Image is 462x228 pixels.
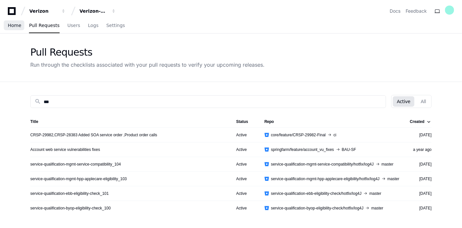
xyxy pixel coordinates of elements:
div: Active [236,162,254,167]
span: BAU-SF [342,147,356,152]
div: Active [236,176,254,181]
div: Status [236,119,254,124]
a: service-qualification-mgmt-hpp-applecare-eligibility_103 [30,176,127,181]
span: master [371,206,383,211]
span: Pull Requests [29,23,59,27]
button: Verizon [27,5,68,17]
div: Verizon [29,8,57,14]
a: Settings [106,18,125,33]
button: Feedback [406,8,427,14]
a: Logs [88,18,98,33]
div: Status [236,119,248,124]
div: Active [236,147,254,152]
a: Users [67,18,80,33]
span: master [369,191,382,196]
button: Verizon-Clarify-Service-Qualifications [77,5,119,17]
a: Docs [390,8,400,14]
div: Created [410,119,430,124]
span: service-qualification-ebb-eligibility-check/hotfix/log4J [271,191,362,196]
a: service-qualification-byop-eligibility-check_100 [30,206,111,211]
span: core/feature/CRSP-29982-Final [271,132,326,138]
div: [DATE] [410,132,432,138]
button: Active [393,96,414,107]
th: Repo [259,116,405,127]
div: Title [30,119,226,124]
div: [DATE] [410,176,432,181]
span: master [387,176,399,181]
div: [DATE] [410,162,432,167]
span: service-qualification-byop-eligibility-check/hotfix/log4J [271,206,364,211]
a: service-qualification-ebb-eligibility-check_101 [30,191,109,196]
div: Title [30,119,38,124]
span: Logs [88,23,98,27]
div: Active [236,206,254,211]
button: All [417,96,430,107]
div: Run through the checklists associated with your pull requests to verify your upcoming releases. [30,61,265,69]
div: Pull Requests [30,47,265,58]
div: Active [236,132,254,138]
span: master [382,162,394,167]
div: [DATE] [410,206,432,211]
div: Created [410,119,425,124]
div: a year ago [410,147,432,152]
span: Home [8,23,21,27]
a: service-qualification-mgmt-service-compatibility_104 [30,162,121,167]
a: Pull Requests [29,18,59,33]
mat-icon: search [35,98,41,105]
span: service-qualification-mgmt-hpp-applecare-eligibility/hotfix/log4J [271,176,380,181]
span: springfarm/feature/account_vu_fixes [271,147,334,152]
a: Account web service vulnerabilities fixes [30,147,100,152]
span: Users [67,23,80,27]
span: ci [334,132,337,138]
span: service-qualification-mgmt-service-compatibility/hotfix/log4J [271,162,374,167]
a: CRSP-29982,CRSP-28383 Added SOA service order ,Product order calls [30,132,157,138]
span: Settings [106,23,125,27]
a: Home [8,18,21,33]
div: [DATE] [410,191,432,196]
div: Active [236,191,254,196]
div: Verizon-Clarify-Service-Qualifications [79,8,108,14]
